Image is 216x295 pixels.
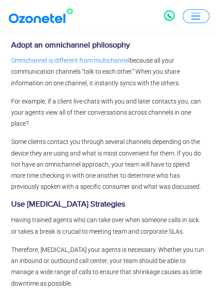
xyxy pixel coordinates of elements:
b: Adopt an omnichannel philosophy [11,40,130,50]
span: because all your communication channels “talk to each other.” When you share information on one c... [11,57,180,86]
a: Omnichannel is different from multichannel [11,57,130,64]
b: Use [MEDICAL_DATA] Strategies [11,199,125,209]
span: Some clients contact you through several channels depending on the device they are using and what... [11,138,201,190]
span: Having trained agents who can take over when someone calls in sick or takes a break is crucial to... [11,216,199,235]
span: Therefore, [MEDICAL_DATA] your agents is necessary. Whether you run an inbound or outbound call c... [11,246,204,287]
span: For example, if a client live-chats with you and later contacts you, can your agents view all of ... [11,98,201,127]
